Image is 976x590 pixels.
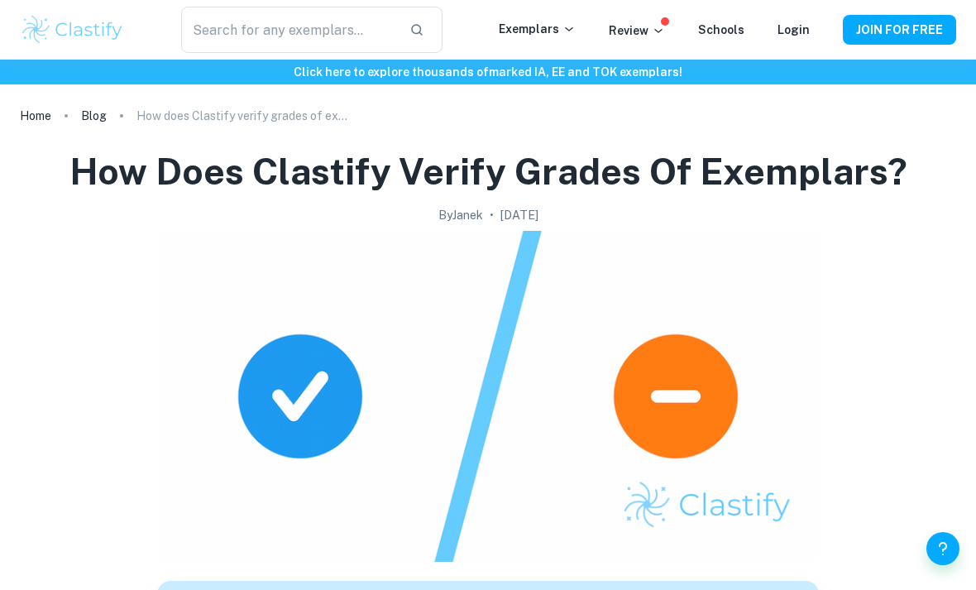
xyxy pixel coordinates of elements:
[136,107,352,125] p: How does Clastify verify grades of exemplars?
[20,104,51,127] a: Home
[69,147,907,196] h1: How does Clastify verify grades of exemplars?
[490,206,494,224] p: •
[500,206,538,224] h2: [DATE]
[181,7,396,53] input: Search for any exemplars...
[777,23,810,36] a: Login
[843,15,956,45] button: JOIN FOR FREE
[698,23,744,36] a: Schools
[926,532,959,565] button: Help and Feedback
[157,231,819,562] img: How does Clastify verify grades of exemplars? cover image
[609,22,665,40] p: Review
[81,104,107,127] a: Blog
[438,206,483,224] h2: By Janek
[499,20,576,38] p: Exemplars
[20,13,125,46] img: Clastify logo
[3,63,973,81] h6: Click here to explore thousands of marked IA, EE and TOK exemplars !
